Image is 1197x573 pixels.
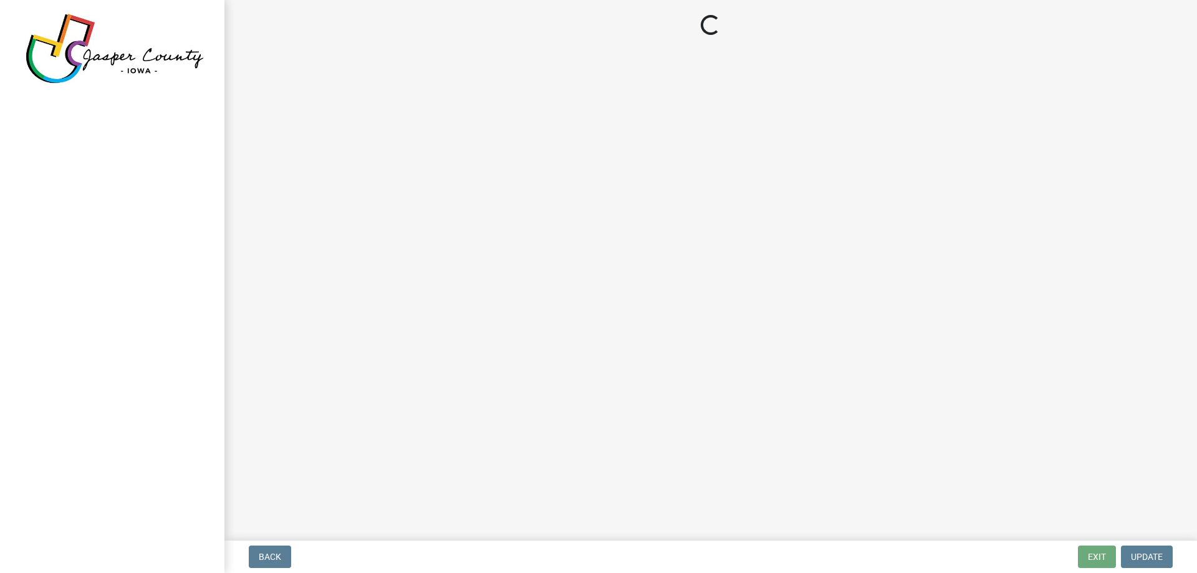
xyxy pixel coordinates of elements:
span: Update [1131,552,1163,562]
button: Back [249,546,291,568]
button: Exit [1078,546,1116,568]
button: Update [1121,546,1173,568]
span: Back [259,552,281,562]
img: Jasper County, Iowa [25,13,204,84]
